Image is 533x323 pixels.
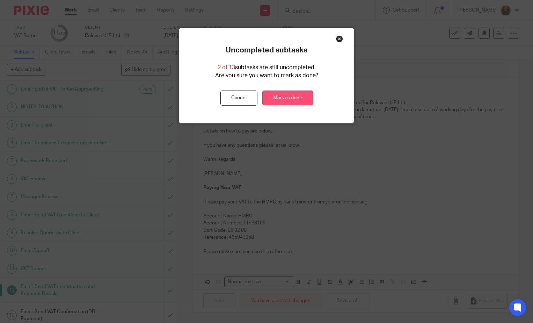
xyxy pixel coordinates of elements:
p: subtasks are still uncompleted. [218,64,316,72]
a: Mark as done [262,91,313,106]
p: Are you sure you want to mark as done? [215,72,318,80]
button: Cancel [220,91,257,106]
p: Uncompleted subtasks [226,46,307,55]
div: Close this dialog window [336,35,343,42]
span: 2 of 13 [218,65,235,70]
